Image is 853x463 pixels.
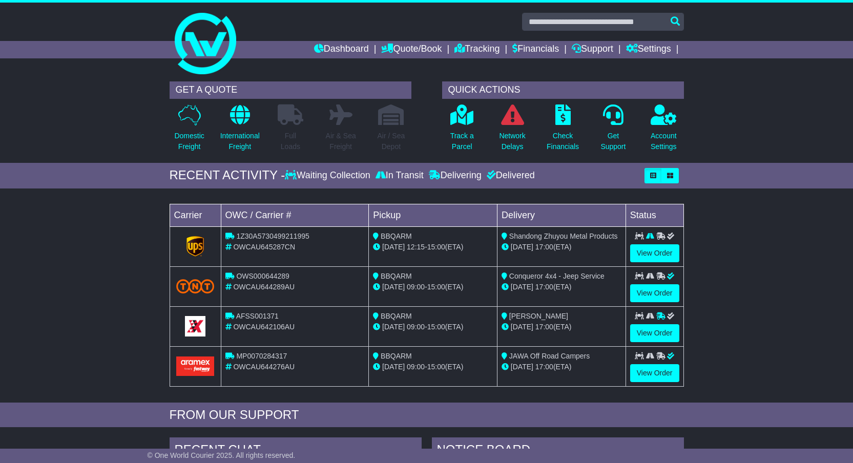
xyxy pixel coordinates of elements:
[185,316,205,336] img: GetCarrierServiceLogo
[511,323,533,331] span: [DATE]
[373,242,493,252] div: - (ETA)
[382,243,405,251] span: [DATE]
[498,104,526,158] a: NetworkDelays
[176,279,215,293] img: TNT_Domestic.png
[373,282,493,292] div: - (ETA)
[509,312,568,320] span: [PERSON_NAME]
[382,283,405,291] span: [DATE]
[236,352,287,360] span: MP0070284317
[174,104,204,158] a: DomesticFreight
[630,364,679,382] a: View Order
[454,41,500,58] a: Tracking
[236,272,289,280] span: OWS000644289
[626,41,671,58] a: Settings
[381,312,412,320] span: BBQARM
[502,282,621,292] div: (ETA)
[630,244,679,262] a: View Order
[220,104,260,158] a: InternationalFreight
[600,104,626,158] a: GetSupport
[407,283,425,291] span: 09:00
[285,170,372,181] div: Waiting Collection
[373,362,493,372] div: - (ETA)
[236,232,309,240] span: 1Z30A5730499211995
[509,272,605,280] span: Conqueror 4x4 - Jeep Service
[442,81,684,99] div: QUICK ACTIONS
[630,284,679,302] a: View Order
[220,131,260,152] p: International Freight
[378,131,405,152] p: Air / Sea Depot
[499,131,525,152] p: Network Delays
[427,323,445,331] span: 15:00
[502,242,621,252] div: (ETA)
[502,362,621,372] div: (ETA)
[176,356,215,375] img: Aramex.png
[148,451,296,459] span: © One World Courier 2025. All rights reserved.
[373,322,493,332] div: - (ETA)
[509,352,590,360] span: JAWA Off Road Campers
[427,283,445,291] span: 15:00
[630,324,679,342] a: View Order
[174,131,204,152] p: Domestic Freight
[236,312,279,320] span: AFSS001371
[221,204,369,226] td: OWC / Carrier #
[535,363,553,371] span: 17:00
[511,283,533,291] span: [DATE]
[170,81,411,99] div: GET A QUOTE
[427,243,445,251] span: 15:00
[502,322,621,332] div: (ETA)
[369,204,497,226] td: Pickup
[450,104,474,158] a: Track aParcel
[170,408,684,423] div: FROM OUR SUPPORT
[546,104,579,158] a: CheckFinancials
[484,170,535,181] div: Delivered
[535,323,553,331] span: 17:00
[450,131,474,152] p: Track a Parcel
[535,243,553,251] span: 17:00
[426,170,484,181] div: Delivering
[497,204,626,226] td: Delivery
[382,363,405,371] span: [DATE]
[326,131,356,152] p: Air & Sea Freight
[170,168,285,183] div: RECENT ACTIVITY -
[373,170,426,181] div: In Transit
[233,323,295,331] span: OWCAU642106AU
[509,232,618,240] span: Shandong Zhuyou Metal Products
[572,41,613,58] a: Support
[278,131,303,152] p: Full Loads
[381,41,442,58] a: Quote/Book
[512,41,559,58] a: Financials
[547,131,579,152] p: Check Financials
[600,131,626,152] p: Get Support
[381,352,412,360] span: BBQARM
[233,283,295,291] span: OWCAU644289AU
[407,363,425,371] span: 09:00
[170,204,221,226] td: Carrier
[382,323,405,331] span: [DATE]
[651,131,677,152] p: Account Settings
[381,272,412,280] span: BBQARM
[427,363,445,371] span: 15:00
[407,243,425,251] span: 12:15
[314,41,369,58] a: Dashboard
[381,232,412,240] span: BBQARM
[186,236,204,257] img: GetCarrierServiceLogo
[511,243,533,251] span: [DATE]
[407,323,425,331] span: 09:00
[626,204,683,226] td: Status
[233,243,295,251] span: OWCAU645287CN
[233,363,295,371] span: OWCAU644276AU
[511,363,533,371] span: [DATE]
[650,104,677,158] a: AccountSettings
[535,283,553,291] span: 17:00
